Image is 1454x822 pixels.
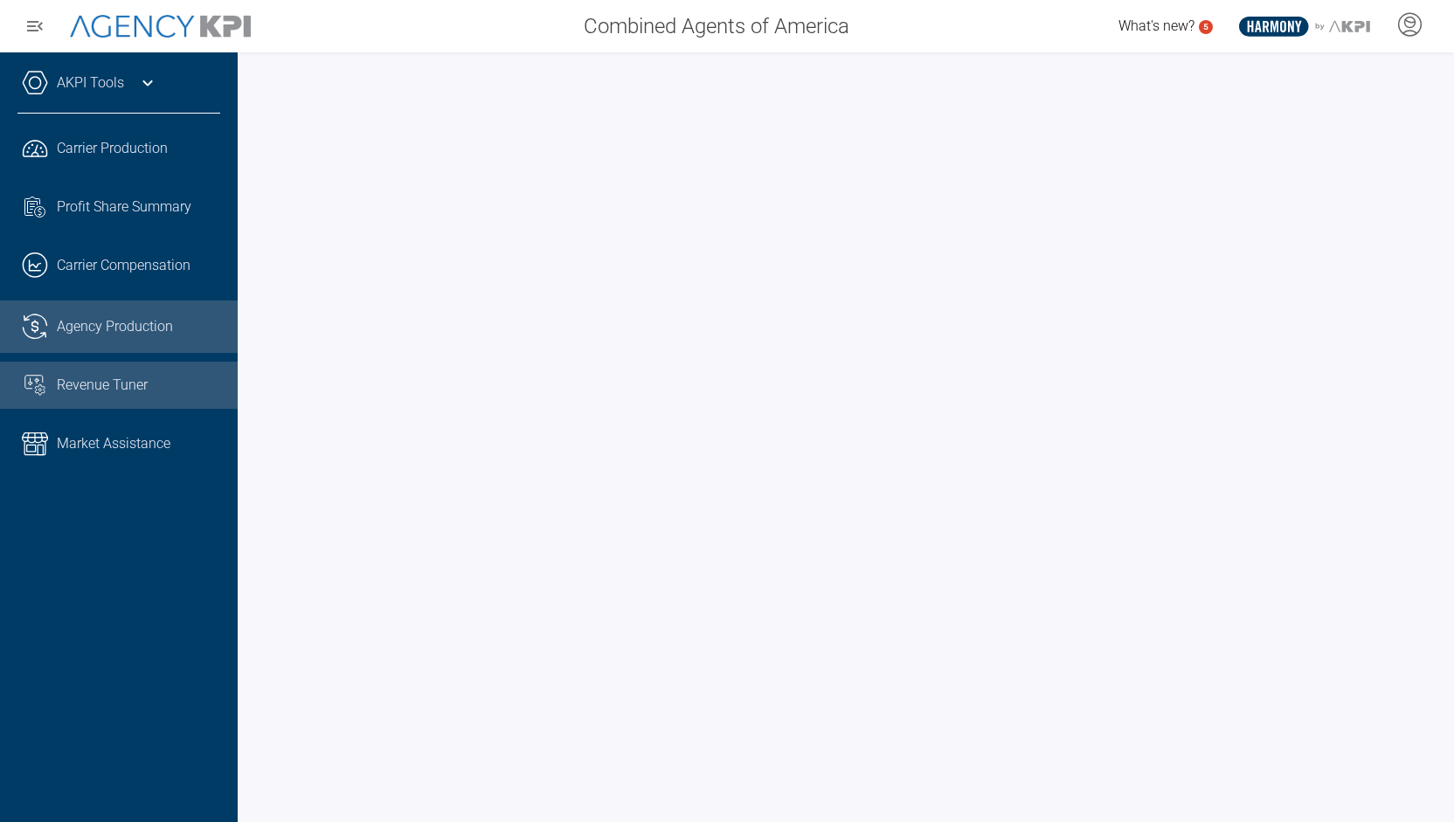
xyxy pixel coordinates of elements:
span: Market Assistance [57,433,170,454]
a: 5 [1199,20,1213,34]
span: Profit Share Summary [57,197,191,218]
span: Carrier Production [57,138,168,159]
span: Agency Production [57,316,173,337]
img: AgencyKPI [70,15,251,38]
text: 5 [1203,22,1208,31]
span: What's new? [1118,17,1194,34]
span: Carrier Compensation [57,255,190,276]
span: Revenue Tuner [57,375,148,396]
a: AKPI Tools [57,73,124,93]
span: Combined Agents of America [584,10,849,42]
